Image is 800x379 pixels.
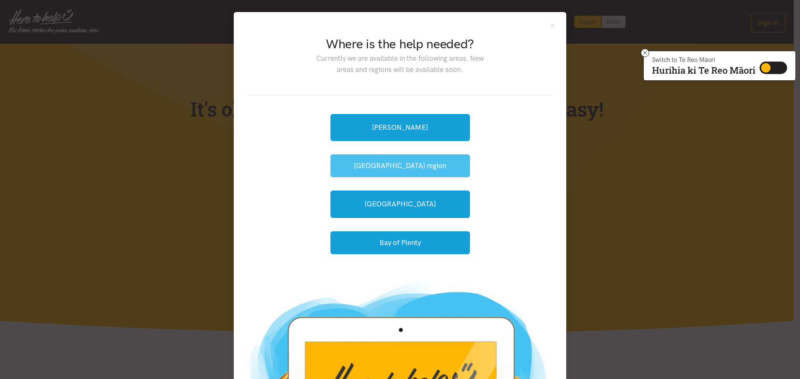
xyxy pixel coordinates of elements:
[330,154,470,177] button: [GEOGRAPHIC_DATA] region
[310,53,490,75] p: Currently we are available in the following areas. New areas and regions will be available soon.
[330,114,470,141] a: [PERSON_NAME]
[330,231,470,254] button: Bay of Plenty
[652,57,755,62] p: Switch to Te Reo Māori
[652,67,755,74] p: Hurihia ki Te Reo Māori
[549,22,556,29] button: Close
[330,191,470,218] a: [GEOGRAPHIC_DATA]
[310,35,490,53] h2: Where is the help needed?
